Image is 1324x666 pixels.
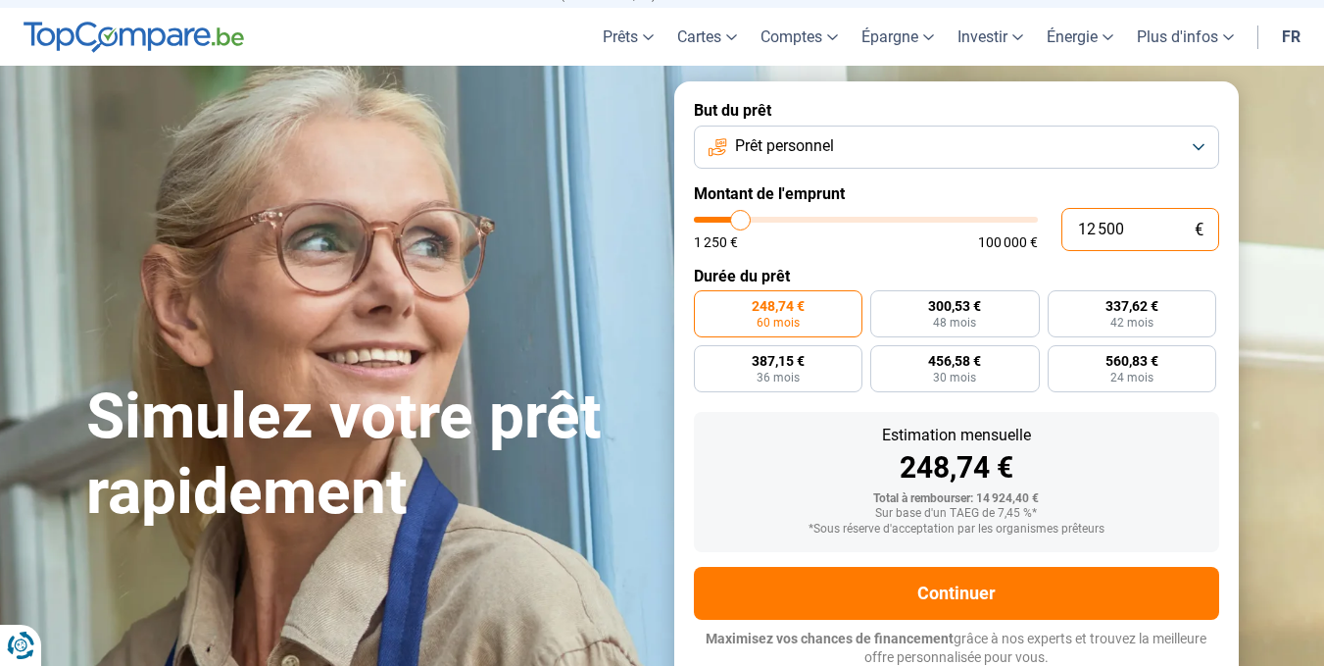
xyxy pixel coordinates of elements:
[710,453,1203,483] div: 248,74 €
[933,317,976,329] span: 48 mois
[694,567,1219,620] button: Continuer
[591,8,665,66] a: Prêts
[1195,222,1203,238] span: €
[1270,8,1312,66] a: fr
[694,267,1219,285] label: Durée du prêt
[710,428,1203,443] div: Estimation mensuelle
[735,135,834,157] span: Prêt personnel
[694,101,1219,120] label: But du prêt
[978,235,1038,249] span: 100 000 €
[1125,8,1246,66] a: Plus d'infos
[706,631,954,646] span: Maximisez vos chances de financement
[928,354,981,368] span: 456,58 €
[752,354,805,368] span: 387,15 €
[757,372,800,384] span: 36 mois
[710,523,1203,537] div: *Sous réserve d'acceptation par les organismes prêteurs
[694,126,1219,169] button: Prêt personnel
[24,22,244,53] img: TopCompare
[757,317,800,329] span: 60 mois
[749,8,850,66] a: Comptes
[1105,299,1158,313] span: 337,62 €
[665,8,749,66] a: Cartes
[1110,317,1153,329] span: 42 mois
[1035,8,1125,66] a: Énergie
[710,492,1203,506] div: Total à rembourser: 14 924,40 €
[710,507,1203,521] div: Sur base d'un TAEG de 7,45 %*
[1105,354,1158,368] span: 560,83 €
[1110,372,1153,384] span: 24 mois
[694,184,1219,203] label: Montant de l'emprunt
[946,8,1035,66] a: Investir
[86,380,651,531] h1: Simulez votre prêt rapidement
[933,372,976,384] span: 30 mois
[928,299,981,313] span: 300,53 €
[752,299,805,313] span: 248,74 €
[850,8,946,66] a: Épargne
[694,235,738,249] span: 1 250 €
